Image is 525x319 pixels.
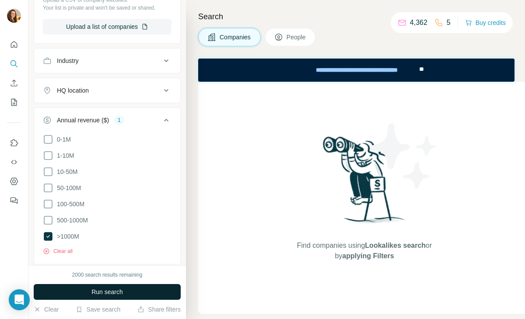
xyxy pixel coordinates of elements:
button: Save search [76,305,120,314]
span: 100-500M [53,200,84,208]
button: Upload a list of companies [43,19,171,35]
div: 1 [114,116,124,124]
span: Companies [220,33,252,42]
span: 500-1000M [53,216,88,225]
iframe: Banner [198,59,514,82]
button: Dashboard [7,173,21,189]
button: Clear all [43,247,73,255]
button: My lists [7,94,21,110]
img: Avatar [7,9,21,23]
img: Surfe Illustration - Woman searching with binoculars [319,134,410,232]
span: 0-1M [53,135,71,144]
button: Clear [34,305,59,314]
div: Industry [57,56,79,65]
span: Find companies using or by [294,240,434,261]
button: Quick start [7,37,21,52]
button: HQ location [34,80,180,101]
div: Annual revenue ($) [57,116,109,125]
h4: Search [198,10,514,23]
button: Enrich CSV [7,75,21,91]
p: Your list is private and won't be saved or shared. [43,4,171,12]
button: Use Surfe API [7,154,21,170]
span: 50-100M [53,184,81,192]
p: 4,362 [410,17,427,28]
button: Feedback [7,193,21,208]
span: Run search [91,288,123,296]
span: People [287,33,307,42]
p: 5 [447,17,451,28]
div: HQ location [57,86,89,95]
span: applying Filters [342,252,394,260]
div: Open Intercom Messenger [9,289,30,310]
button: Annual revenue ($)1 [34,110,180,134]
button: Share filters [137,305,181,314]
button: Industry [34,50,180,71]
button: Buy credits [465,17,506,29]
button: Search [7,56,21,72]
button: Run search [34,284,181,300]
button: Use Surfe on LinkedIn [7,135,21,151]
span: Lookalikes search [365,242,426,249]
div: 2000 search results remaining [72,271,143,279]
img: Surfe Illustration - Stars [364,117,443,195]
span: 10-50M [53,167,77,176]
span: 1-10M [53,151,74,160]
span: >1000M [53,232,79,241]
